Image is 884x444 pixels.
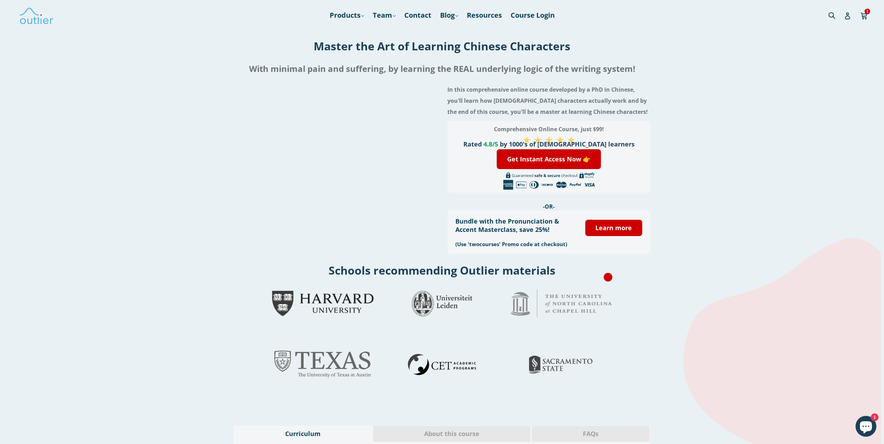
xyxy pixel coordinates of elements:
[378,429,525,438] span: About this course
[543,203,555,210] span: -OR-
[369,9,399,22] a: Team
[860,7,868,23] a: 1
[401,9,435,22] a: Contact
[455,241,575,248] h3: (Use 'twocourses' Promo code at checkout)
[827,8,846,22] input: Search
[455,217,575,234] h3: Bundle with the Pronunciation & Accent Masterclass, save 25%!
[326,9,367,22] a: Products
[537,429,644,438] span: FAQs
[463,140,482,148] span: Rated
[853,416,878,438] inbox-online-store-chat: Shopify online store chat
[865,9,870,14] span: 1
[500,140,635,148] span: by 1000's of [DEMOGRAPHIC_DATA] learners
[234,81,437,195] iframe: Embedded Youtube Video
[455,124,642,135] h3: Comprehensive Online Course, just $99!
[463,9,505,22] a: Resources
[522,133,576,146] span: ★ ★ ★ ★ ★
[447,84,651,117] h4: In this comprehensive online course developed by a PhD in Chinese, you'll learn how [DEMOGRAPHIC_...
[507,9,558,22] a: Course Login
[437,9,462,22] a: Blog
[239,429,366,438] span: Curriculum
[585,220,642,236] a: Learn more
[19,5,54,25] img: Outlier Linguistics
[497,149,601,169] a: Get Instant Access Now 👉
[484,140,498,148] span: 4.8/5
